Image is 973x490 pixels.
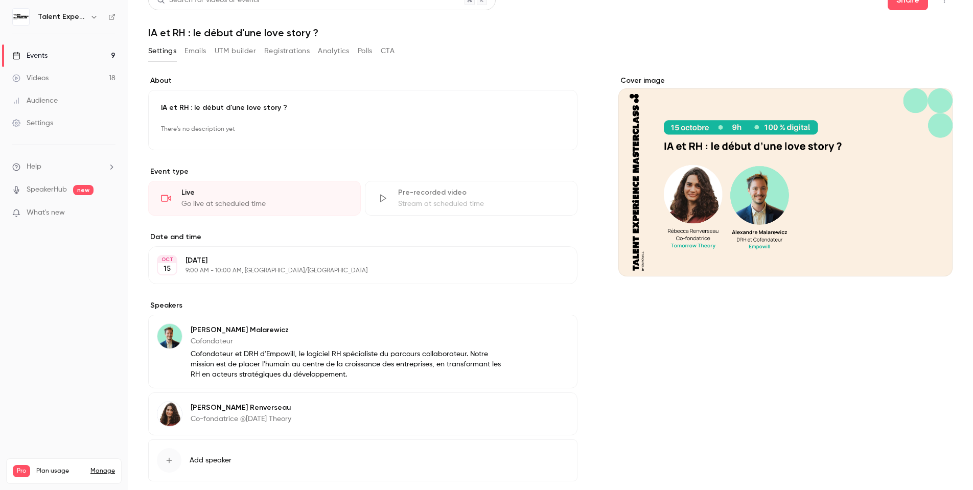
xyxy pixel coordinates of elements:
a: Manage [90,467,115,475]
button: Settings [148,43,176,59]
div: Events [12,51,48,61]
section: Cover image [618,76,953,276]
span: new [73,185,94,195]
div: Audience [12,96,58,106]
div: Stream at scheduled time [398,199,565,209]
label: Cover image [618,76,953,86]
div: Settings [12,118,53,128]
div: Videos [12,73,49,83]
label: Speakers [148,300,577,311]
label: Date and time [148,232,577,242]
button: CTA [381,43,395,59]
span: What's new [27,207,65,218]
p: Co-fondatrice @[DATE] Theory [191,414,291,424]
button: Add speaker [148,439,577,481]
div: Pre-recorded video [398,188,565,198]
img: Alexandre Malarewicz [157,324,182,348]
p: 9:00 AM - 10:00 AM, [GEOGRAPHIC_DATA]/[GEOGRAPHIC_DATA] [186,267,523,275]
div: OCT [158,256,176,263]
p: IA et RH : le début d'une love story ? [161,103,565,113]
button: Registrations [264,43,310,59]
iframe: Noticeable Trigger [103,208,115,218]
p: Cofondateur [191,336,511,346]
span: Pro [13,465,30,477]
label: About [148,76,577,86]
h6: Talent Experience Masterclass [38,12,86,22]
p: Cofondateur et DRH d'Empowill, le logiciel RH spécialiste du parcours collaborateur. Notre missio... [191,349,511,380]
p: [DATE] [186,255,523,266]
p: [PERSON_NAME] Renverseau [191,403,291,413]
p: [PERSON_NAME] Malarewicz [191,325,511,335]
button: Analytics [318,43,350,59]
img: Rébecca Renverseau [157,402,182,426]
div: Alexandre Malarewicz[PERSON_NAME] MalarewiczCofondateurCofondateur et DRH d'Empowill, le logiciel... [148,315,577,388]
button: Emails [184,43,206,59]
div: Go live at scheduled time [181,199,348,209]
img: Talent Experience Masterclass [13,9,29,25]
h1: IA et RH : le début d'une love story ? [148,27,953,39]
p: There's no description yet [161,121,565,137]
p: Event type [148,167,577,177]
div: Live [181,188,348,198]
button: Polls [358,43,373,59]
li: help-dropdown-opener [12,161,115,172]
button: UTM builder [215,43,256,59]
div: Rébecca Renverseau[PERSON_NAME] RenverseauCo-fondatrice @[DATE] Theory [148,392,577,435]
span: Help [27,161,41,172]
div: Pre-recorded videoStream at scheduled time [365,181,577,216]
a: SpeakerHub [27,184,67,195]
p: 15 [164,264,171,274]
div: LiveGo live at scheduled time [148,181,361,216]
span: Plan usage [36,467,84,475]
span: Add speaker [190,455,231,465]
